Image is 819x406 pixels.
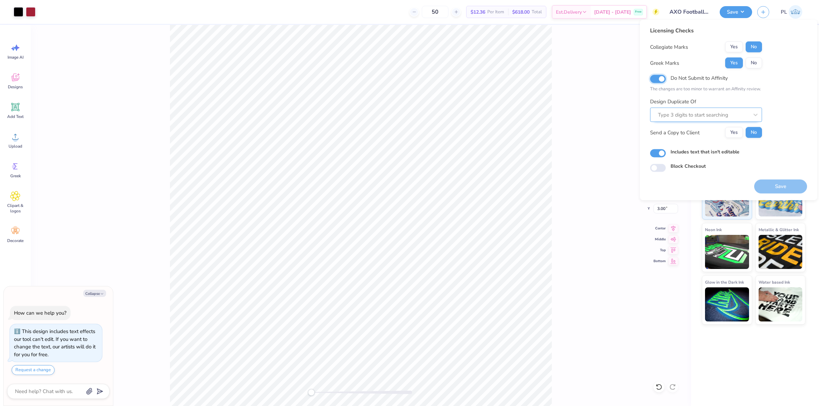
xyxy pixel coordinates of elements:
span: Neon Ink [705,226,722,233]
img: Neon Ink [705,235,749,269]
span: Middle [653,237,666,242]
button: Yes [725,42,743,52]
button: Save [720,6,752,18]
div: Greek Marks [650,59,679,67]
div: This design includes text effects our tool can't edit. If you want to change the text, our artist... [14,328,96,358]
img: Metallic & Glitter Ink [759,235,803,269]
span: Add Text [7,114,24,119]
span: PL [781,8,787,16]
span: Upload [9,144,22,149]
div: How can we help you? [14,310,67,316]
div: Accessibility label [308,389,315,396]
button: No [746,42,762,52]
div: Licensing Checks [650,27,762,35]
label: Includes text that isn't editable [671,148,739,155]
span: Decorate [7,238,24,243]
span: [DATE] - [DATE] [594,9,631,16]
div: Send a Copy to Client [650,129,700,136]
span: Glow in the Dark Ink [705,279,744,286]
button: Collapse [83,290,106,297]
span: Top [653,247,666,253]
span: $12.36 [471,9,485,16]
span: Greek [10,173,21,179]
button: No [746,127,762,138]
span: Image AI [8,55,24,60]
input: Untitled Design [664,5,715,19]
p: The changes are too minor to warrant an Affinity review. [650,86,762,93]
button: Yes [725,127,743,138]
label: Do Not Submit to Affinity [671,74,728,82]
span: Total [532,9,542,16]
span: Metallic & Glitter Ink [759,226,799,233]
input: – – [422,6,448,18]
span: Per Item [487,9,504,16]
span: Bottom [653,258,666,264]
img: Water based Ink [759,287,803,321]
label: Block Checkout [671,163,706,170]
span: Est. Delivery [556,9,582,16]
span: Clipart & logos [4,203,27,214]
span: $618.00 [512,9,530,16]
button: Yes [725,58,743,69]
button: No [746,58,762,69]
span: Designs [8,84,23,90]
span: Center [653,226,666,231]
button: Request a change [12,365,55,375]
img: Pamela Lois Reyes [789,5,802,19]
label: Design Duplicate Of [650,97,696,105]
span: Free [635,10,642,14]
img: Glow in the Dark Ink [705,287,749,321]
div: Collegiate Marks [650,43,688,51]
span: Water based Ink [759,279,790,286]
a: PL [778,5,805,19]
